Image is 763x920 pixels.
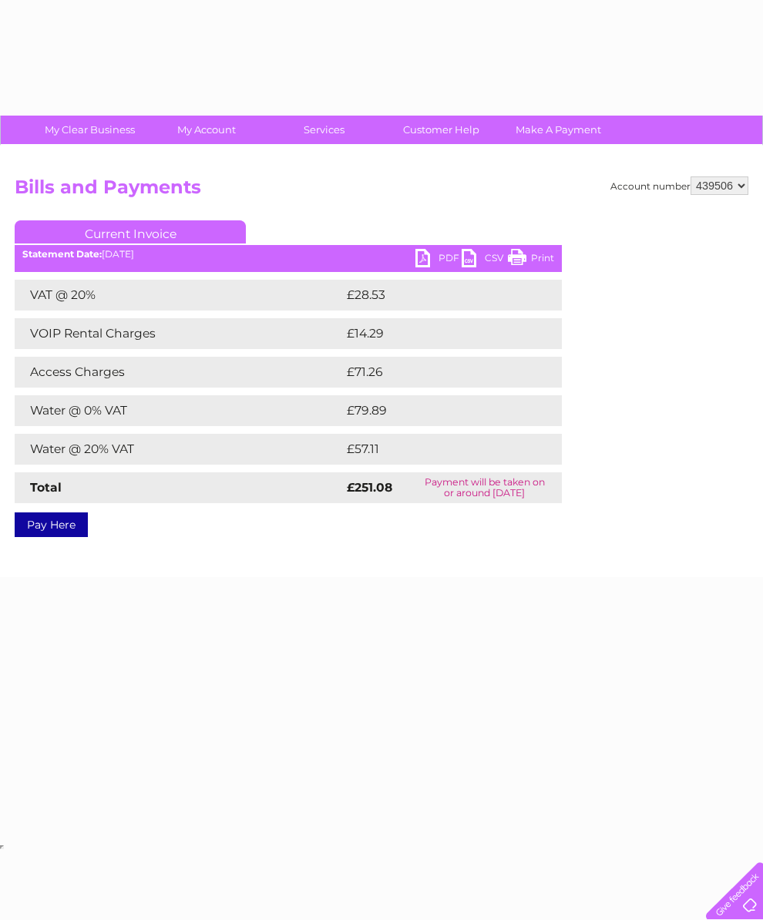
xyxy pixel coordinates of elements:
[508,249,554,271] a: Print
[143,116,271,144] a: My Account
[22,248,102,260] b: Statement Date:
[343,280,530,311] td: £28.53
[347,480,392,495] strong: £251.08
[15,357,343,388] td: Access Charges
[260,116,388,144] a: Services
[15,434,343,465] td: Water @ 20% VAT
[378,116,505,144] a: Customer Help
[15,395,343,426] td: Water @ 0% VAT
[462,249,508,271] a: CSV
[30,480,62,495] strong: Total
[343,318,529,349] td: £14.29
[495,116,622,144] a: Make A Payment
[15,220,246,243] a: Current Invoice
[15,318,343,349] td: VOIP Rental Charges
[15,512,88,537] a: Pay Here
[407,472,562,503] td: Payment will be taken on or around [DATE]
[343,434,526,465] td: £57.11
[343,395,532,426] td: £79.89
[26,116,153,144] a: My Clear Business
[343,357,529,388] td: £71.26
[415,249,462,271] a: PDF
[610,176,748,195] div: Account number
[15,280,343,311] td: VAT @ 20%
[15,249,562,260] div: [DATE]
[15,176,748,206] h2: Bills and Payments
